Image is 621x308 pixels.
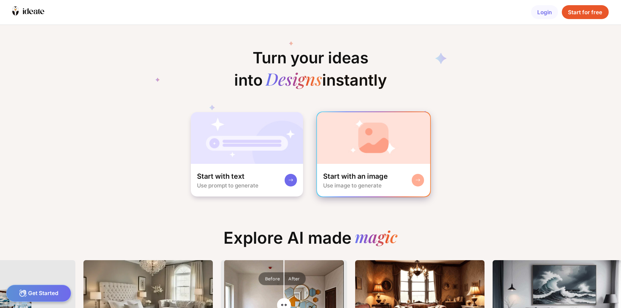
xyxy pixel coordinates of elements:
div: Start for free [562,5,608,19]
div: Use image to generate [323,182,382,189]
div: Use prompt to generate [197,182,258,189]
img: startWithImageCardBg.jpg [317,112,430,164]
div: Login [531,5,558,19]
div: Start with text [197,172,245,181]
div: magic [355,228,398,248]
div: Get Started [6,285,71,302]
img: startWithTextCardBg.jpg [191,112,303,164]
div: Start with an image [323,172,388,181]
div: Explore AI made [217,228,404,254]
